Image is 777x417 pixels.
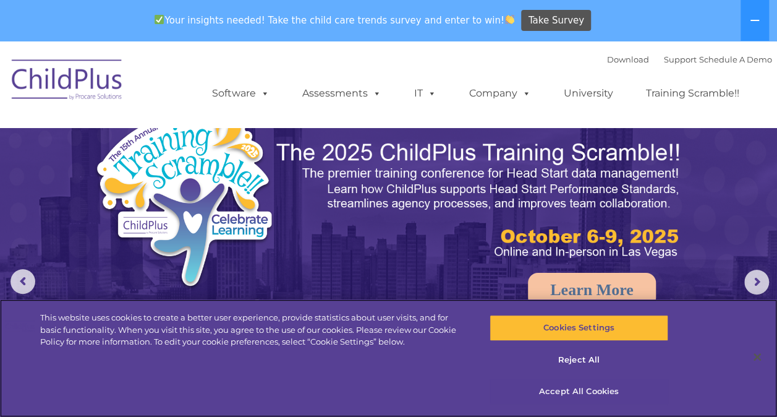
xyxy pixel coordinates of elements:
a: Download [607,54,649,64]
a: IT [402,81,449,106]
a: Software [200,81,282,106]
button: Accept All Cookies [490,379,668,405]
a: Schedule A Demo [699,54,772,64]
a: Assessments [290,81,394,106]
span: Your insights needed! Take the child care trends survey and enter to win! [150,8,520,32]
a: Training Scramble!! [634,81,752,106]
a: Take Survey [521,10,591,32]
button: Close [744,343,771,371]
img: 👏 [505,15,514,24]
span: Last name [172,82,210,91]
a: Company [457,81,543,106]
img: ChildPlus by Procare Solutions [6,51,129,113]
div: This website uses cookies to create a better user experience, provide statistics about user visit... [40,312,466,348]
span: Phone number [172,132,224,142]
a: Learn More [528,273,656,307]
a: Support [664,54,697,64]
button: Cookies Settings [490,315,668,341]
a: University [551,81,626,106]
font: | [607,54,772,64]
span: Take Survey [529,10,584,32]
img: ✅ [155,15,164,24]
button: Reject All [490,347,668,373]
